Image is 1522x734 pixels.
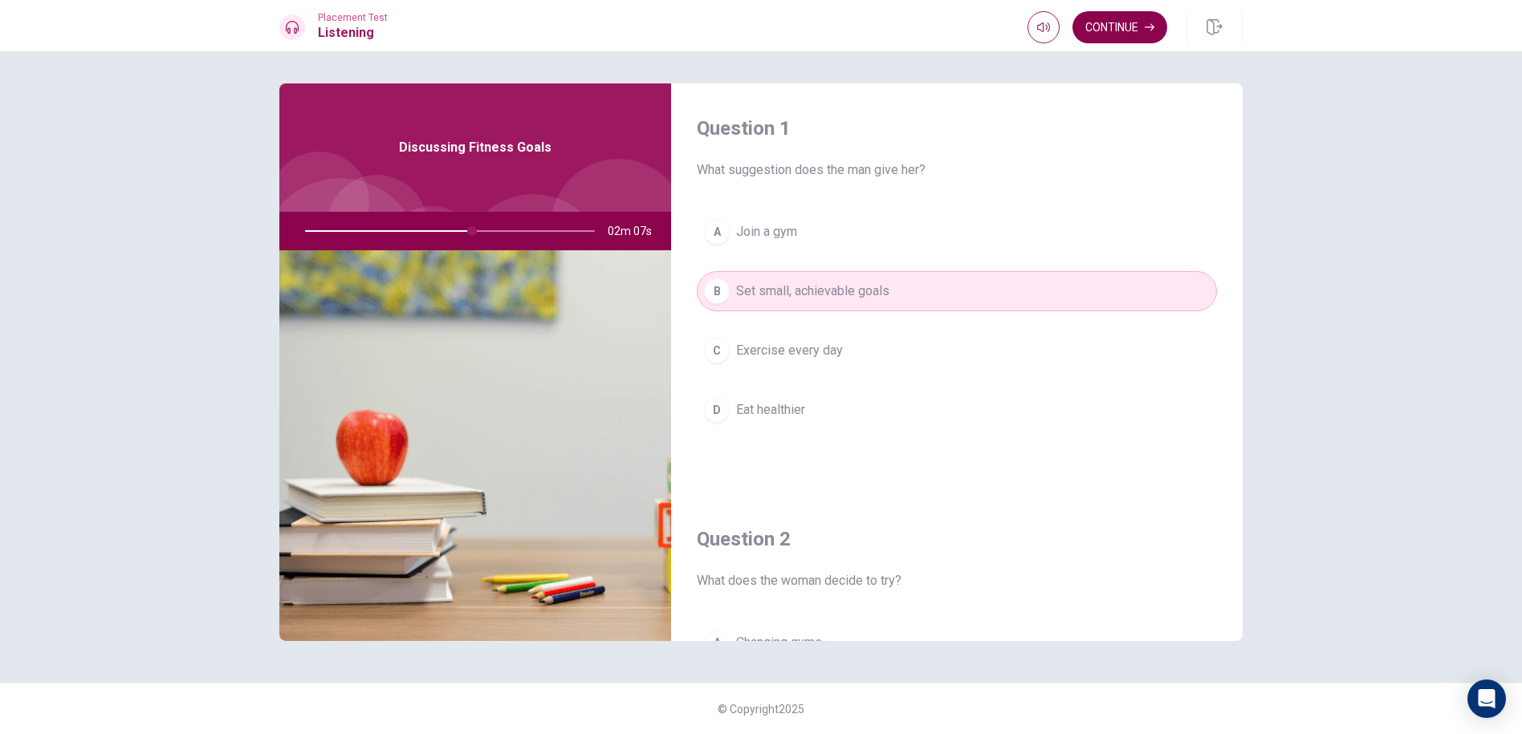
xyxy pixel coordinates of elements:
[697,331,1217,371] button: CExercise every day
[279,250,671,641] img: Discussing Fitness Goals
[318,23,388,43] h1: Listening
[697,160,1217,180] span: What suggestion does the man give her?
[704,219,730,245] div: A
[697,390,1217,430] button: DEat healthier
[1467,679,1506,718] div: Open Intercom Messenger
[736,222,797,241] span: Join a gym
[704,278,730,304] div: B
[697,526,1217,552] h4: Question 2
[718,703,804,716] span: © Copyright 2025
[736,400,805,420] span: Eat healthier
[736,282,889,301] span: Set small, achievable goals
[1072,11,1167,43] button: Continue
[736,633,822,652] span: Changing gyms
[736,341,843,360] span: Exercise every day
[399,138,551,157] span: Discussing Fitness Goals
[697,116,1217,141] h4: Question 1
[704,338,730,363] div: C
[608,212,665,250] span: 02m 07s
[704,397,730,423] div: D
[697,212,1217,252] button: AJoin a gym
[697,622,1217,663] button: AChanging gyms
[697,271,1217,311] button: BSet small, achievable goals
[704,630,730,655] div: A
[697,571,1217,590] span: What does the woman decide to try?
[318,12,388,23] span: Placement Test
